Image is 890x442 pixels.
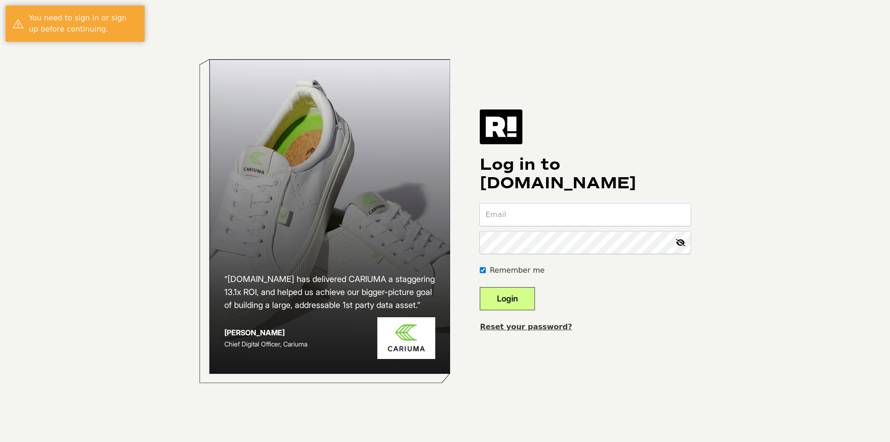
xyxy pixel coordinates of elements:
button: Login [480,287,535,310]
img: Cariuma [377,317,435,359]
div: You need to sign in or sign up before continuing. [29,13,138,35]
img: Retention.com [480,109,522,144]
a: Reset your password? [480,322,572,331]
strong: [PERSON_NAME] [224,328,285,337]
h2: “[DOMAIN_NAME] has delivered CARIUMA a staggering 13.1x ROI, and helped us achieve our bigger-pic... [224,273,436,312]
span: Chief Digital Officer, Cariuma [224,340,307,348]
label: Remember me [489,265,544,276]
input: Email [480,204,691,226]
h1: Log in to [DOMAIN_NAME] [480,155,691,192]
